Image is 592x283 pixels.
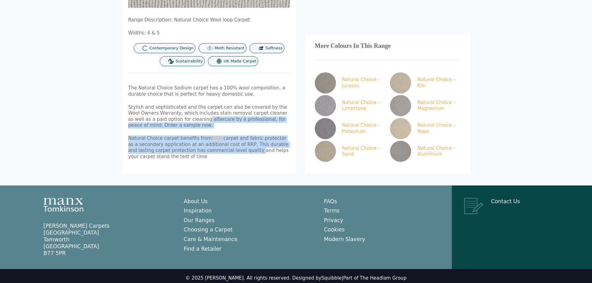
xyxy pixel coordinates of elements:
[324,226,345,233] a: Cookies
[321,275,342,281] a: Squibble
[214,46,245,51] span: Moth Resistant
[184,208,212,214] a: Inspiration
[212,135,223,141] a: Intec
[128,104,290,129] p: Stylish and sophisticated and the carpet can also be covered by the Wool Owners Warranty, which i...
[184,217,214,223] a: Our Ranges
[184,236,237,242] a: Care & Maintenance
[390,141,411,162] img: Natural Choice-Aluminium
[128,85,290,97] p: The Natural Choice Sodium carpet has a 100% wool composition, a durable choice that is perfect fo...
[184,246,222,252] a: Find a Retailer
[315,95,383,116] a: Natural Choice – Limestone
[390,141,458,162] a: Natural Choice – Aluminium
[491,198,520,204] a: Contact Us
[324,217,343,223] a: Privacy
[44,198,83,212] img: Manx Tomkinson Logo
[176,59,203,64] span: Sustainability
[128,17,290,23] p: Range Description: Natural Choice Wool loop Carpet
[390,118,458,139] a: Natural Choice – Rope
[324,208,340,214] a: Terms
[128,30,290,36] p: Widths: 4 & 5
[184,226,232,233] a: Choosing a Carpet
[265,46,282,51] span: Softness
[44,222,171,257] p: [PERSON_NAME] Carpets [GEOGRAPHIC_DATA] Tamworth [GEOGRAPHIC_DATA] B77 5PR
[315,118,383,139] a: Natural Choice – Potassium
[128,135,290,160] p: Natural Choice carpet benefits from carpet and fabric protector as a secondary application at an ...
[324,236,365,242] a: Modern Slavery
[390,72,458,94] a: Natural Choice – Kiln
[343,275,406,281] a: Part of The Headlam Group
[315,72,336,94] img: Natural Choice Jurassic
[184,198,208,204] a: About Us
[149,46,194,51] span: Contemporary Design
[315,45,461,47] h3: More Colours In This Range
[315,141,383,162] a: Natural Choice – Sand
[224,59,256,64] span: UK Made Carpet
[390,95,458,116] a: Natural Choice – Magnesium
[324,198,337,204] a: FAQs
[315,72,383,94] a: Natural Choice – Jurassic
[186,275,406,281] div: © 2025 [PERSON_NAME]. All rights reserved. Designed by |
